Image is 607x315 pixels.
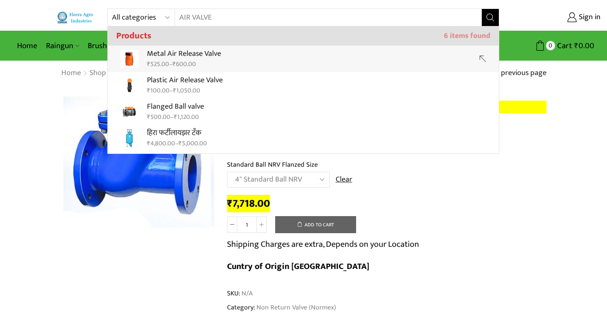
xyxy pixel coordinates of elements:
[546,41,555,50] span: 0
[147,101,204,113] p: Flanged Ball valve
[147,112,150,122] span: ₹
[108,98,499,125] a: Flanged Ball valve₹500.00–₹1,120.00
[175,9,472,26] input: Search for...
[174,112,177,122] span: ₹
[227,289,547,298] span: SKU:
[108,151,499,178] a: HEERA EASY TO FIT SET
[61,68,81,79] a: Home
[227,259,369,274] b: Cuntry of Origin [GEOGRAPHIC_DATA]
[13,36,42,56] a: Home
[147,112,170,122] bdi: 500.00
[61,68,203,79] nav: Breadcrumb
[42,36,83,56] a: Raingun
[147,139,207,148] div: –
[147,59,169,69] bdi: 525.00
[275,216,356,233] button: Add to cart
[147,48,221,60] p: Metal Air Release Valve
[173,59,176,69] span: ₹
[147,153,222,166] p: HEERA EASY TO FIT SET
[444,32,490,40] span: 6 items found
[555,40,572,52] span: Cart
[574,39,578,52] span: ₹
[147,138,175,149] bdi: 4,800.00
[147,127,207,139] p: हिरा फर्टीलायझर टँक
[108,46,499,72] a: Metal Air Release Valve₹525.00–₹600.00
[108,26,499,46] h3: Products
[512,10,601,25] a: Sign in
[147,74,223,87] p: Plastic Air Release Valve
[147,138,150,149] span: ₹
[83,36,141,56] a: Brush Cutter
[147,85,150,96] span: ₹
[255,302,336,313] a: Non Return Valve (Normex)
[173,85,200,96] bdi: 1,050.00
[508,38,594,54] a: 0 Cart ₹0.00
[336,174,352,185] a: Clear options
[482,9,499,26] button: Search button
[240,289,253,298] span: N/A
[147,60,221,69] div: –
[147,85,170,96] bdi: 100.00
[227,237,419,251] p: Shipping Charges are extra, Depends on your Location
[147,86,223,95] div: –
[227,195,270,212] bdi: 7,718.00
[147,59,150,69] span: ₹
[574,39,594,52] bdi: 0.00
[178,138,207,149] bdi: 5,000.00
[89,68,106,79] a: Shop
[108,125,499,151] a: हिरा फर्टीलायझर टँक₹4,800.00–₹5,000.00
[227,195,233,212] span: ₹
[173,85,176,96] span: ₹
[227,160,318,170] label: Standard Ball NRV Flanzed Size
[173,59,196,69] bdi: 600.00
[174,112,199,122] bdi: 1,120.00
[227,303,336,312] span: Category:
[178,138,182,149] span: ₹
[147,113,204,122] div: –
[108,72,499,98] a: Plastic Air Release Valve₹100.00–₹1,050.00
[577,12,601,23] span: Sign in
[237,217,256,233] input: Product quantity
[468,68,547,79] a: Return to previous page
